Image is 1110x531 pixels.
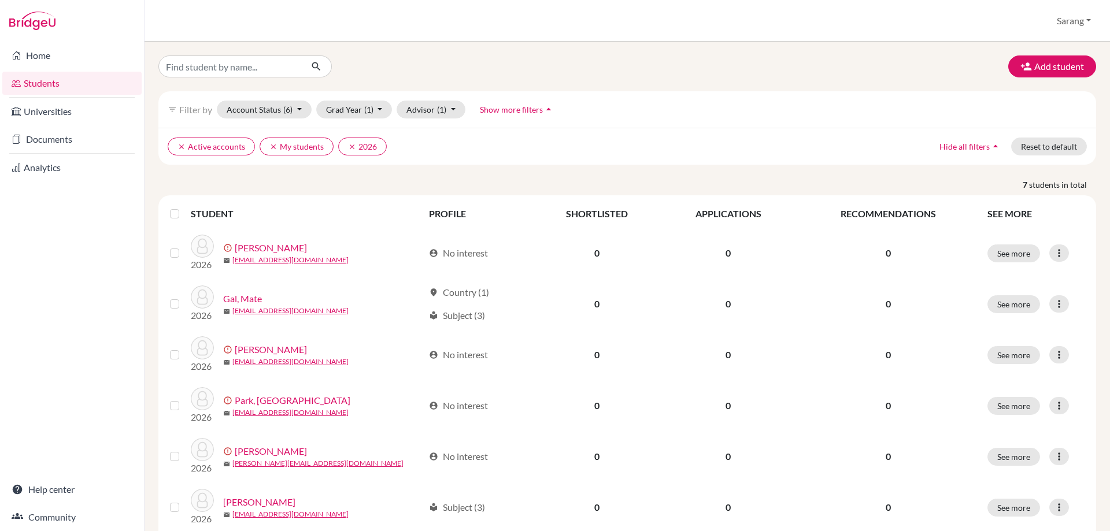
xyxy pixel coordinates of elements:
[223,257,230,264] span: mail
[9,12,55,30] img: Bridge-U
[533,279,661,329] td: 0
[533,380,661,431] td: 0
[429,285,489,299] div: Country (1)
[191,410,214,424] p: 2026
[158,55,302,77] input: Find student by name...
[661,431,795,482] td: 0
[223,495,295,509] a: [PERSON_NAME]
[191,309,214,322] p: 2026
[429,348,488,362] div: No interest
[191,200,422,228] th: STUDENT
[364,105,373,114] span: (1)
[223,243,235,252] span: error_outline
[661,329,795,380] td: 0
[223,308,230,315] span: mail
[533,329,661,380] td: 0
[429,248,438,258] span: account_circle
[803,399,974,413] p: 0
[1029,179,1096,191] span: students in total
[429,500,485,514] div: Subject (3)
[338,138,387,155] button: clear2026
[480,105,543,114] span: Show more filters
[179,104,212,115] span: Filter by
[232,306,349,316] a: [EMAIL_ADDRESS][DOMAIN_NAME]
[803,246,974,260] p: 0
[316,101,393,118] button: Grad Year(1)
[348,143,356,151] i: clear
[803,297,974,311] p: 0
[543,103,554,115] i: arrow_drop_up
[429,450,488,463] div: No interest
[2,156,142,179] a: Analytics
[177,143,186,151] i: clear
[980,200,1091,228] th: SEE MORE
[217,101,312,118] button: Account Status(6)
[990,140,1001,152] i: arrow_drop_up
[191,258,214,272] p: 2026
[223,345,235,354] span: error_outline
[223,359,230,366] span: mail
[429,309,485,322] div: Subject (3)
[235,444,307,458] a: [PERSON_NAME]
[429,399,488,413] div: No interest
[470,101,564,118] button: Show more filtersarrow_drop_up
[191,359,214,373] p: 2026
[232,357,349,367] a: [EMAIL_ADDRESS][DOMAIN_NAME]
[235,241,307,255] a: [PERSON_NAME]
[232,407,349,418] a: [EMAIL_ADDRESS][DOMAIN_NAME]
[191,336,214,359] img: Jang, Jihu
[930,138,1011,155] button: Hide all filtersarrow_drop_up
[1052,10,1096,32] button: Sarang
[987,346,1040,364] button: See more
[2,128,142,151] a: Documents
[168,138,255,155] button: clearActive accounts
[168,105,177,114] i: filter_list
[1008,55,1096,77] button: Add student
[939,142,990,151] span: Hide all filters
[533,200,661,228] th: SHORTLISTED
[232,509,349,519] a: [EMAIL_ADDRESS][DOMAIN_NAME]
[796,200,980,228] th: RECOMMENDATIONS
[661,380,795,431] td: 0
[223,410,230,417] span: mail
[223,292,262,306] a: Gal, Mate
[422,200,533,228] th: PROFILE
[397,101,465,118] button: Advisor(1)
[232,458,404,469] a: [PERSON_NAME][EMAIL_ADDRESS][DOMAIN_NAME]
[2,44,142,67] a: Home
[223,396,235,405] span: error_outline
[269,143,277,151] i: clear
[235,393,350,407] a: Park, [GEOGRAPHIC_DATA]
[1023,179,1029,191] strong: 7
[191,461,214,475] p: 2026
[232,255,349,265] a: [EMAIL_ADDRESS][DOMAIN_NAME]
[429,401,438,410] span: account_circle
[191,387,214,410] img: Park, Sungjin
[533,228,661,279] td: 0
[987,448,1040,466] button: See more
[987,397,1040,415] button: See more
[191,489,214,512] img: Schirmer, Izabel
[223,447,235,456] span: error_outline
[429,246,488,260] div: No interest
[191,438,214,461] img: Schirmer, Elizabeth
[803,348,974,362] p: 0
[283,105,293,114] span: (6)
[437,105,446,114] span: (1)
[803,500,974,514] p: 0
[429,311,438,320] span: local_library
[987,295,1040,313] button: See more
[429,288,438,297] span: location_on
[191,512,214,526] p: 2026
[429,350,438,359] span: account_circle
[661,200,795,228] th: APPLICATIONS
[191,235,214,258] img: Bukki, Dominik
[2,100,142,123] a: Universities
[2,506,142,529] a: Community
[260,138,334,155] button: clearMy students
[429,503,438,512] span: local_library
[2,72,142,95] a: Students
[223,511,230,518] span: mail
[223,461,230,467] span: mail
[661,228,795,279] td: 0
